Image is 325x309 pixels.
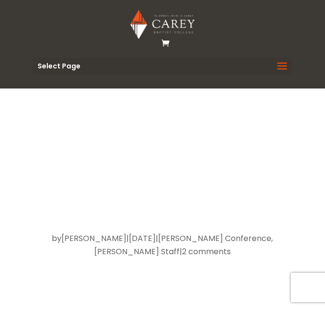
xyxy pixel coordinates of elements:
a: 2 comments [182,246,231,257]
span: [DATE] [129,233,156,244]
a: [PERSON_NAME] Staff [94,246,180,257]
p: by | | , | [33,232,293,258]
img: Carey Baptist College [130,10,194,39]
h1: It’s time to grow up [33,128,293,217]
a: [PERSON_NAME] [61,233,126,244]
a: [PERSON_NAME] Conference [158,233,271,244]
span: Select Page [38,63,81,69]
